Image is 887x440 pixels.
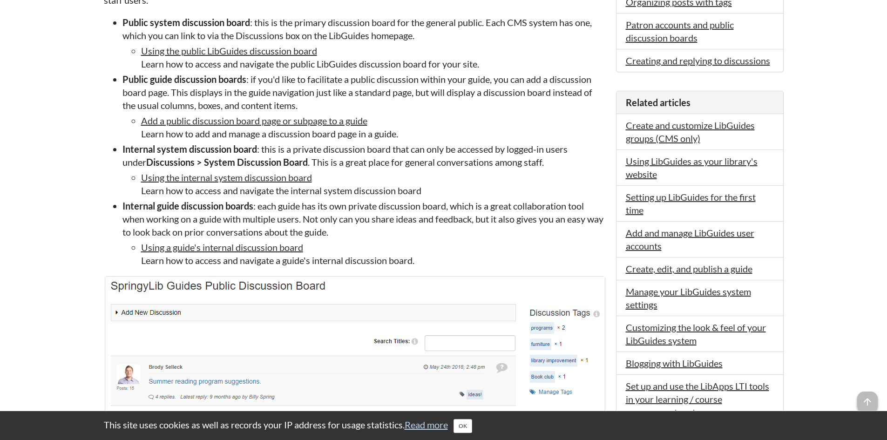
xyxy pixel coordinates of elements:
[122,143,257,155] strong: Internal system discussion board
[626,358,723,369] a: Blogging with LibGuides
[122,74,246,85] strong: Public guide discussion boards
[95,418,793,433] div: This site uses cookies as well as records your IP address for usage statistics.
[626,97,691,108] span: Related articles
[141,45,317,56] a: Using the public LibGuides discussion board
[626,286,751,310] a: Manage your LibGuides system settings
[122,73,607,140] li: : if you'd like to facilitate a public discussion within your guide, you can add a discussion boa...
[626,191,756,216] a: Setting up LibGuides for the first time
[141,172,312,183] a: Using the internal system discussion board
[626,227,754,251] a: Add and manage LibGuides user accounts
[122,16,607,70] li: : this is the primary discussion board for the general public. Each CMS system has one, which you...
[626,55,770,66] a: Creating and replying to discussions
[405,419,448,430] a: Read more
[626,156,758,180] a: Using LibGuides as your library's website
[626,380,769,418] a: Set up and use the LibApps LTI tools in your learning / course management system
[141,171,607,197] li: Learn how to access and navigate the internal system discussion board
[146,156,308,168] strong: Discussions > System Discussion Board
[141,114,607,140] li: Learn how to add and manage a discussion board page in a guide.
[626,19,734,43] a: Patron accounts and public discussion boards
[626,263,752,274] a: Create, edit, and publish a guide
[626,322,766,346] a: Customizing the look & feel of your LibGuides system
[141,241,607,267] li: Learn how to access and navigate a guide's internal discussion board.
[141,115,367,126] a: Add a public discussion board page or subpage to a guide
[141,44,607,70] li: Learn how to access and navigate the public LibGuides discussion board for your site.
[122,17,250,28] strong: Public system discussion board
[122,199,607,267] li: : each guide has its own private discussion board, which is a great collaboration tool when worki...
[857,392,878,412] span: arrow_upward
[454,419,472,433] button: Close
[122,200,253,211] strong: Internal guide discussion boards
[626,120,755,144] a: Create and customize LibGuides groups (CMS only)
[122,142,607,197] li: : this is a private discussion board that can only be accessed by logged-in users under . This is...
[141,242,303,253] a: Using a guide's internal discussion board
[857,393,878,404] a: arrow_upward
